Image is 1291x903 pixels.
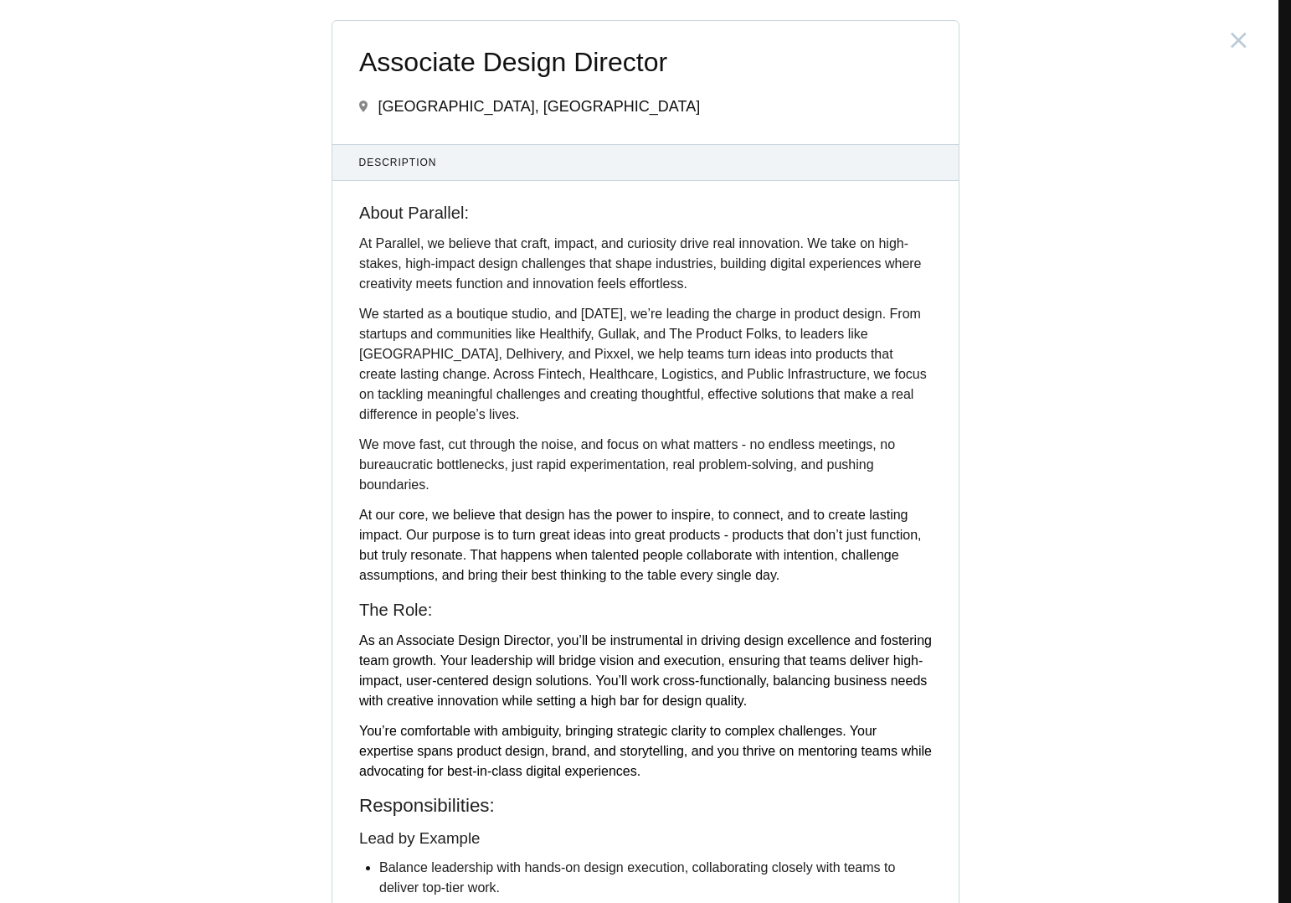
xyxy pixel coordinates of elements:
[359,724,932,778] span: You’re comfortable with ambiguity, bringing strategic clarity to complex challenges. Your experti...
[359,633,932,708] span: As an Associate Design Director, you’ll be instrumental in driving design excellence and fosterin...
[359,437,895,492] span: We move fast, cut through the noise, and focus on what matters - no endless meetings, no bureaucr...
[359,829,481,847] span: Lead by Example
[359,204,469,222] span: About Parallel:
[359,48,932,77] span: Associate Design Director
[359,155,933,170] span: Description
[359,795,495,816] span: Responsibilities:
[359,508,921,582] span: At our core, we believe that design has the power to inspire, to connect, and to create lasting i...
[359,236,922,291] span: At Parallel, we believe that craft, impact, and curiosity drive real innovation. We take on high-...
[378,98,700,115] span: [GEOGRAPHIC_DATA], [GEOGRAPHIC_DATA]
[359,307,927,421] span: We started as a boutique studio, and [DATE], we’re leading the charge in product design. From sta...
[379,860,895,895] span: Balance leadership with hands-on design execution, collaborating closely with teams to deliver to...
[359,601,432,619] span: The Role:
